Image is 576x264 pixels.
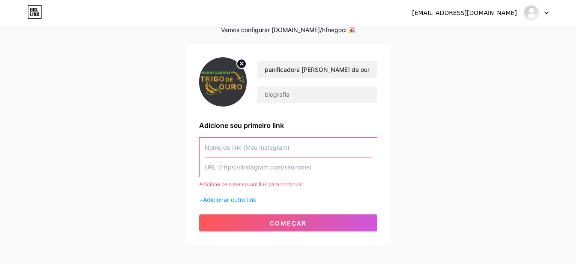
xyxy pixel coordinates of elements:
[199,57,247,107] img: foto de perfil
[199,121,284,130] font: Adicione seu primeiro link
[199,214,377,231] button: começar
[523,5,540,21] img: hfnegocios digitais
[205,157,372,177] input: URL (https://instagram.com/seunome)
[203,196,257,203] font: Adicionar outro link
[257,61,376,78] input: Seu nome
[412,9,517,16] font: [EMAIL_ADDRESS][DOMAIN_NAME]
[270,220,307,227] font: começar
[205,138,372,157] input: Nome do link (Meu Instagram)
[199,196,203,203] font: +
[257,86,376,103] input: biografia
[199,181,303,187] font: Adicione pelo menos um link para continuar
[221,26,355,33] font: Vamos configurar [DOMAIN_NAME]/hfnegoci 🎉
